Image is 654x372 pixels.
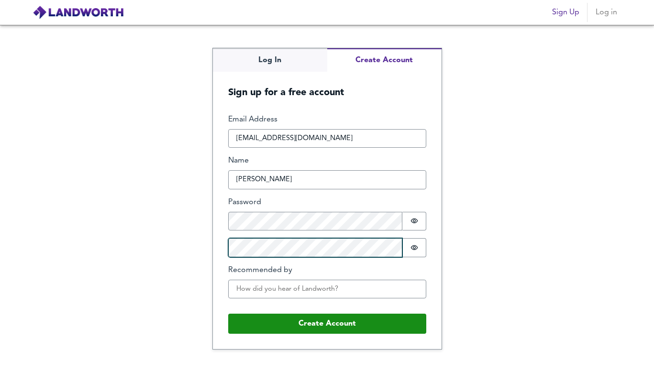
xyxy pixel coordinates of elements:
[228,197,426,208] label: Password
[228,314,426,334] button: Create Account
[213,72,442,99] h5: Sign up for a free account
[228,155,426,166] label: Name
[228,114,426,125] label: Email Address
[402,212,426,231] button: Show password
[228,129,426,148] input: How can we reach you?
[327,48,442,72] button: Create Account
[213,48,327,72] button: Log In
[228,280,426,299] input: How did you hear of Landworth?
[595,6,618,19] span: Log in
[548,3,583,22] button: Sign Up
[33,5,124,20] img: logo
[228,170,426,189] input: What should we call you?
[228,265,426,276] label: Recommended by
[552,6,579,19] span: Sign Up
[402,238,426,257] button: Show password
[591,3,622,22] button: Log in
